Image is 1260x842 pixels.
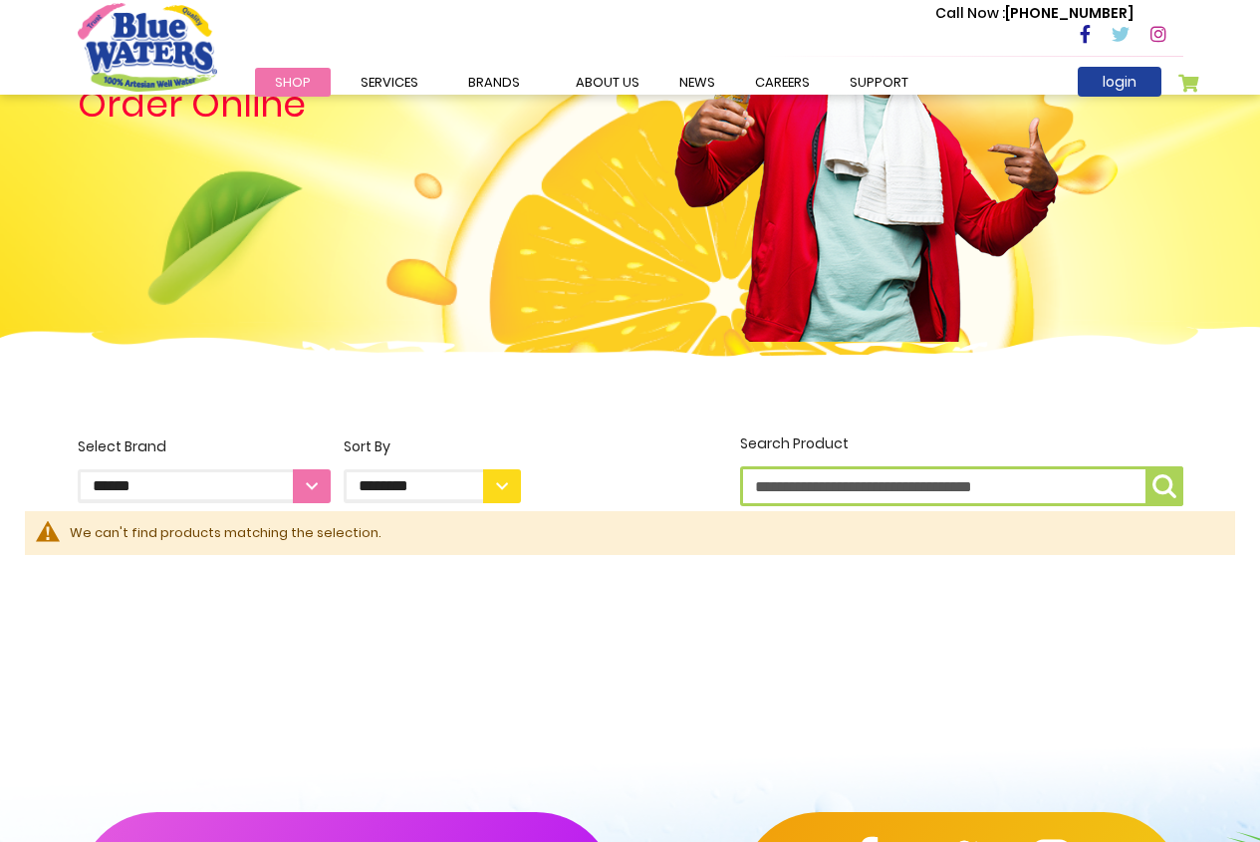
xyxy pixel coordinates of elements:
[935,3,1134,24] p: [PHONE_NUMBER]
[935,3,1005,23] span: Call Now :
[344,436,521,457] div: Sort By
[735,68,830,97] a: careers
[740,433,1183,506] label: Search Product
[78,469,331,503] select: Select Brand
[70,523,1214,543] div: We can't find products matching the selection.
[468,73,520,92] span: Brands
[1152,474,1176,498] img: search-icon.png
[78,3,217,91] a: store logo
[361,73,418,92] span: Services
[556,68,659,97] a: about us
[78,87,521,123] h4: Order Online
[830,68,928,97] a: support
[1078,67,1161,97] a: login
[659,68,735,97] a: News
[78,436,331,503] label: Select Brand
[275,73,311,92] span: Shop
[740,466,1183,506] input: Search Product
[344,469,521,503] select: Sort By
[1145,466,1183,506] button: Search Product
